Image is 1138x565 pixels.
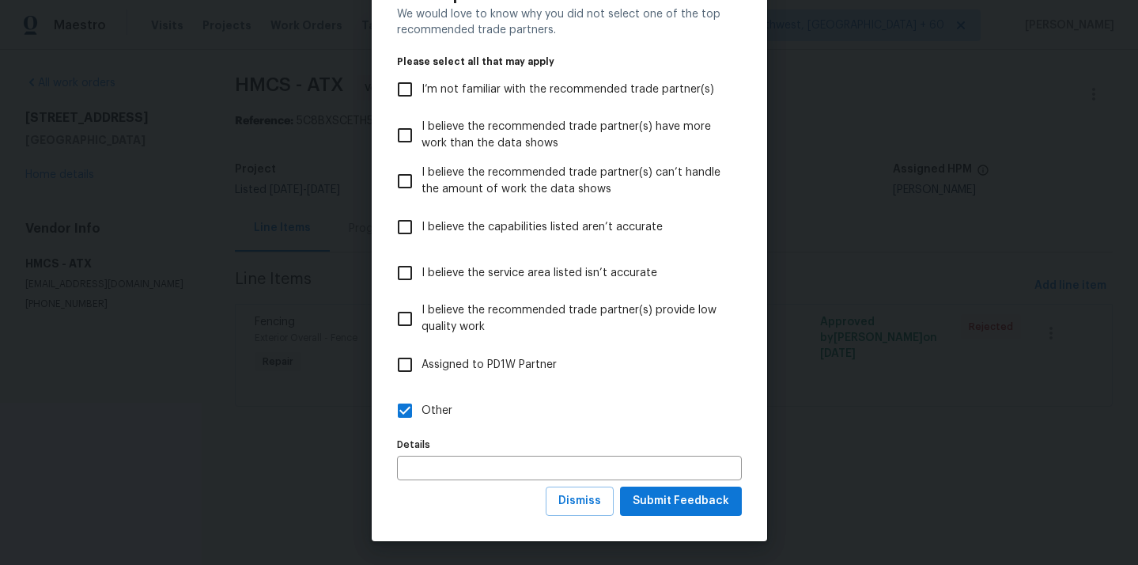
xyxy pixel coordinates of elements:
span: Dismiss [558,491,601,511]
span: I believe the capabilities listed aren’t accurate [422,219,663,236]
span: I believe the recommended trade partner(s) provide low quality work [422,302,729,336]
span: I believe the recommended trade partner(s) can’t handle the amount of work the data shows [422,165,729,198]
label: Details [397,440,742,449]
button: Submit Feedback [620,487,742,516]
span: Other [422,403,452,419]
legend: Please select all that may apply [397,57,742,66]
div: We would love to know why you did not select one of the top recommended trade partners. [397,6,742,38]
span: I believe the recommended trade partner(s) have more work than the data shows [422,119,729,152]
span: Assigned to PD1W Partner [422,357,557,374]
span: I’m not familiar with the recommended trade partner(s) [422,82,714,98]
button: Dismiss [546,487,614,516]
span: Submit Feedback [633,491,729,511]
span: I believe the service area listed isn’t accurate [422,265,657,282]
